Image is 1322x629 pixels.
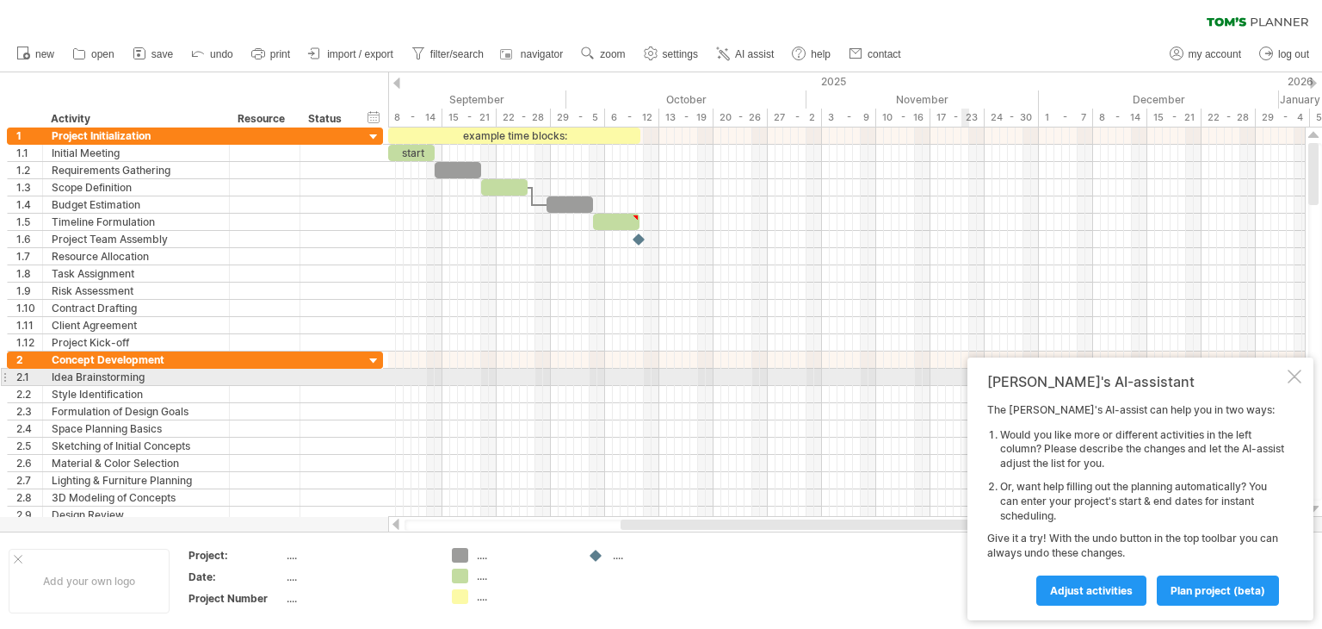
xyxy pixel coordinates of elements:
div: 1.3 [16,179,42,196]
span: log out [1278,48,1309,60]
span: my account [1189,48,1241,60]
li: Would you like more or different activities in the left column? Please describe the changes and l... [1000,428,1284,471]
div: 1 [16,128,42,144]
div: 2.4 [16,420,42,437]
div: Style Identification [52,386,220,402]
div: .... [477,589,571,604]
div: 22 - 28 [497,109,551,127]
div: 1 - 7 [1039,109,1093,127]
div: .... [287,548,431,563]
div: Client Agreement [52,317,220,333]
div: start [388,145,435,161]
a: contact [844,43,906,65]
div: .... [287,591,431,606]
span: zoom [600,48,625,60]
a: open [68,43,120,65]
div: Activity [51,110,219,128]
div: Lighting & Furniture Planning [52,472,220,489]
div: [PERSON_NAME]'s AI-assistant [987,373,1284,390]
div: .... [287,570,431,584]
div: Sketching of Initial Concepts [52,438,220,454]
div: 2.9 [16,507,42,523]
div: 1.1 [16,145,42,161]
div: 1.5 [16,214,42,230]
div: 15 - 21 [442,109,497,127]
div: 2.3 [16,403,42,420]
span: open [91,48,114,60]
div: 2.8 [16,489,42,506]
div: Material & Color Selection [52,455,220,471]
div: .... [477,569,571,583]
div: 8 - 14 [388,109,442,127]
div: Requirements Gathering [52,162,220,178]
div: 1.2 [16,162,42,178]
span: new [35,48,54,60]
span: Adjust activities [1050,584,1133,597]
a: save [128,43,178,65]
div: 8 - 14 [1093,109,1147,127]
div: .... [477,548,571,563]
div: Date: [188,570,283,584]
div: Project: [188,548,283,563]
a: undo [187,43,238,65]
span: help [811,48,831,60]
a: filter/search [407,43,489,65]
div: Concept Development [52,352,220,368]
a: my account [1165,43,1246,65]
div: 6 - 12 [605,109,659,127]
div: 10 - 16 [876,109,930,127]
a: navigator [497,43,568,65]
div: 1.8 [16,265,42,282]
div: 2.2 [16,386,42,402]
div: 1.6 [16,231,42,247]
a: import / export [304,43,398,65]
li: Or, want help filling out the planning automatically? You can enter your project's start & end da... [1000,480,1284,523]
div: 2.7 [16,472,42,489]
div: Project Team Assembly [52,231,220,247]
span: print [270,48,290,60]
div: Contract Drafting [52,300,220,316]
a: zoom [577,43,630,65]
span: contact [868,48,901,60]
div: 1.7 [16,248,42,265]
a: print [247,43,295,65]
div: 2.1 [16,369,42,385]
div: 24 - 30 [985,109,1039,127]
div: 29 - 4 [1256,109,1310,127]
div: 1.12 [16,334,42,351]
div: Project Number [188,591,283,606]
a: log out [1255,43,1314,65]
div: Status [308,110,346,128]
div: Formulation of Design Goals [52,403,220,420]
span: plan project (beta) [1171,584,1265,597]
div: 1.4 [16,196,42,213]
div: Space Planning Basics [52,420,220,437]
a: AI assist [712,43,779,65]
span: navigator [521,48,563,60]
div: Budget Estimation [52,196,220,213]
span: settings [663,48,698,60]
div: October 2025 [566,90,806,109]
a: new [12,43,59,65]
div: 3 - 9 [822,109,876,127]
div: September 2025 [334,90,566,109]
a: settings [639,43,703,65]
div: 3D Modeling of Concepts [52,489,220,506]
div: 2.6 [16,455,42,471]
div: 27 - 2 [768,109,822,127]
div: Timeline Formulation [52,214,220,230]
div: Scope Definition [52,179,220,196]
span: undo [210,48,233,60]
span: filter/search [430,48,484,60]
div: Task Assignment [52,265,220,282]
div: 20 - 26 [714,109,768,127]
div: Resource [238,110,290,128]
div: Project Initialization [52,128,220,144]
a: help [788,43,836,65]
div: .... [613,548,707,563]
div: 15 - 21 [1147,109,1202,127]
div: 13 - 19 [659,109,714,127]
div: Idea Brainstorming [52,369,220,385]
a: Adjust activities [1036,576,1146,606]
div: example time blocks: [388,128,640,144]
